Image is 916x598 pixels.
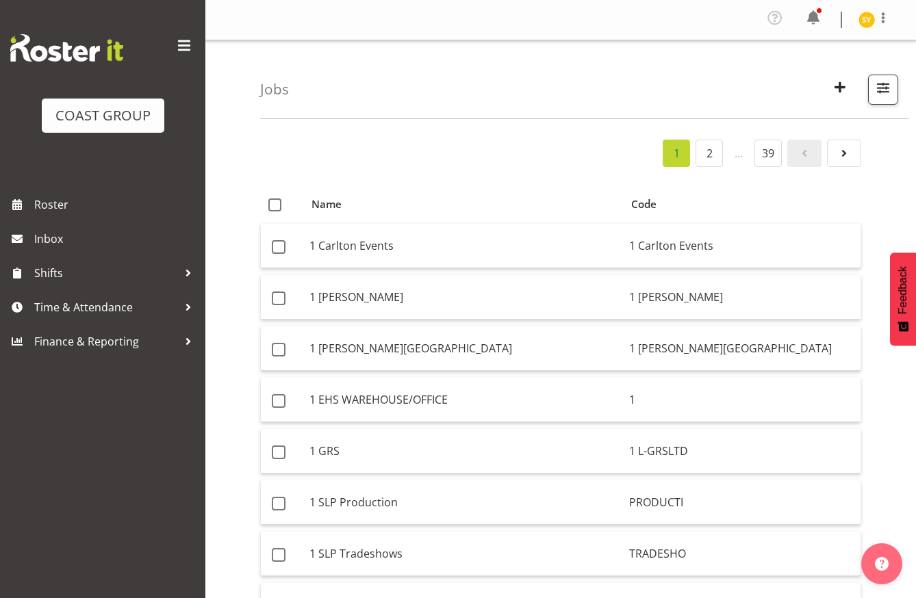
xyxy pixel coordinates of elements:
[624,429,861,473] td: 1 L-GRSLTD
[34,229,199,249] span: Inbox
[304,429,624,473] td: 1 GRS
[304,224,624,268] td: 1 Carlton Events
[304,326,624,371] td: 1 [PERSON_NAME][GEOGRAPHIC_DATA]
[260,81,289,97] h4: Jobs
[624,480,861,525] td: PRODUCTI
[624,326,861,371] td: 1 [PERSON_NAME][GEOGRAPHIC_DATA]
[875,557,889,571] img: help-xxl-2.png
[304,378,624,422] td: 1 EHS WAREHOUSE/OFFICE
[304,275,624,320] td: 1 [PERSON_NAME]
[897,266,909,314] span: Feedback
[826,75,854,105] button: Create New Job
[55,105,151,126] div: COAST GROUP
[311,196,342,212] span: Name
[624,532,861,576] td: TRADESHO
[34,297,178,317] span: Time & Attendance
[696,140,723,167] a: 2
[304,532,624,576] td: 1 SLP Tradeshows
[34,331,178,352] span: Finance & Reporting
[868,75,898,105] button: Filter Jobs
[858,12,875,28] img: seon-young-belding8911.jpg
[10,34,123,62] img: Rosterit website logo
[890,252,916,346] button: Feedback - Show survey
[304,480,624,525] td: 1 SLP Production
[624,224,861,268] td: 1 Carlton Events
[624,378,861,422] td: 1
[624,275,861,320] td: 1 [PERSON_NAME]
[34,194,199,215] span: Roster
[754,140,782,167] a: 39
[631,196,657,212] span: Code
[34,263,178,283] span: Shifts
